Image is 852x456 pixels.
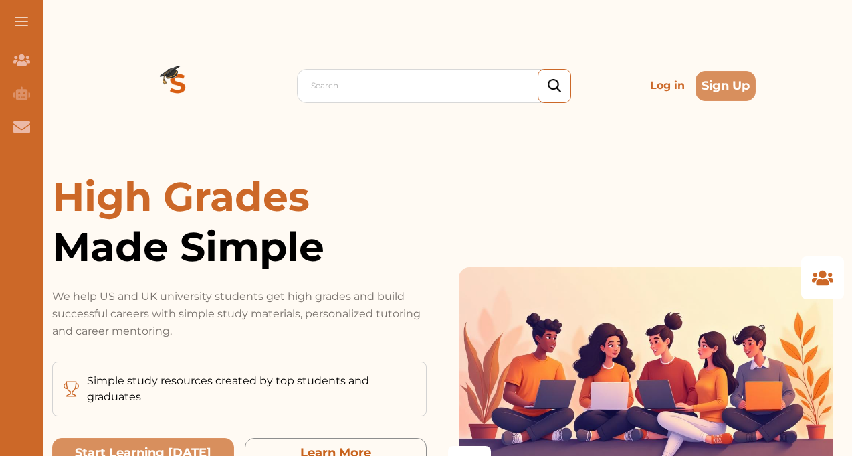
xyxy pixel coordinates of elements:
p: Log in [645,72,690,99]
p: We help US and UK university students get high grades and build successful careers with simple st... [52,288,427,340]
span: Made Simple [52,222,427,272]
p: Simple study resources created by top students and graduates [87,373,415,405]
img: search_icon [548,79,561,93]
img: Logo [130,37,226,134]
span: High Grades [52,172,310,221]
button: Sign Up [696,71,756,101]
